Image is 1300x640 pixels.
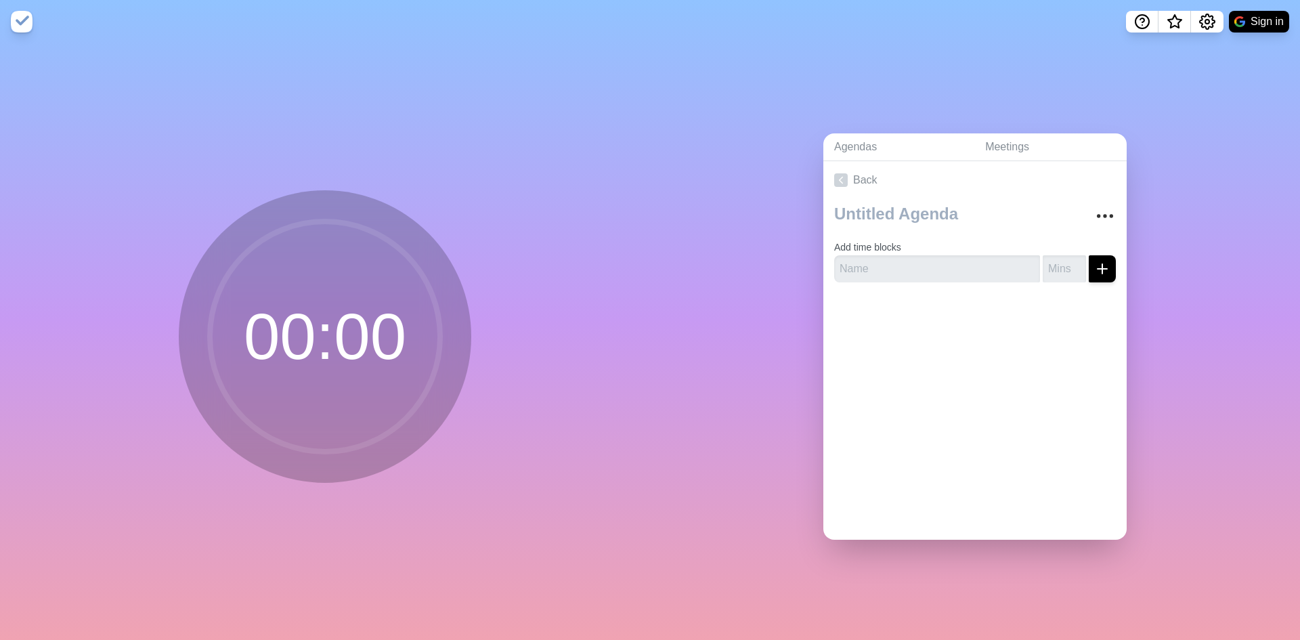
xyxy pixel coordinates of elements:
button: Help [1126,11,1158,33]
input: Name [834,255,1040,282]
img: timeblocks logo [11,11,32,33]
a: Meetings [974,133,1127,161]
img: google logo [1234,16,1245,27]
button: Settings [1191,11,1223,33]
a: Agendas [823,133,974,161]
a: Back [823,161,1127,199]
button: More [1091,202,1119,230]
label: Add time blocks [834,242,901,253]
button: What’s new [1158,11,1191,33]
button: Sign in [1229,11,1289,33]
input: Mins [1043,255,1086,282]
